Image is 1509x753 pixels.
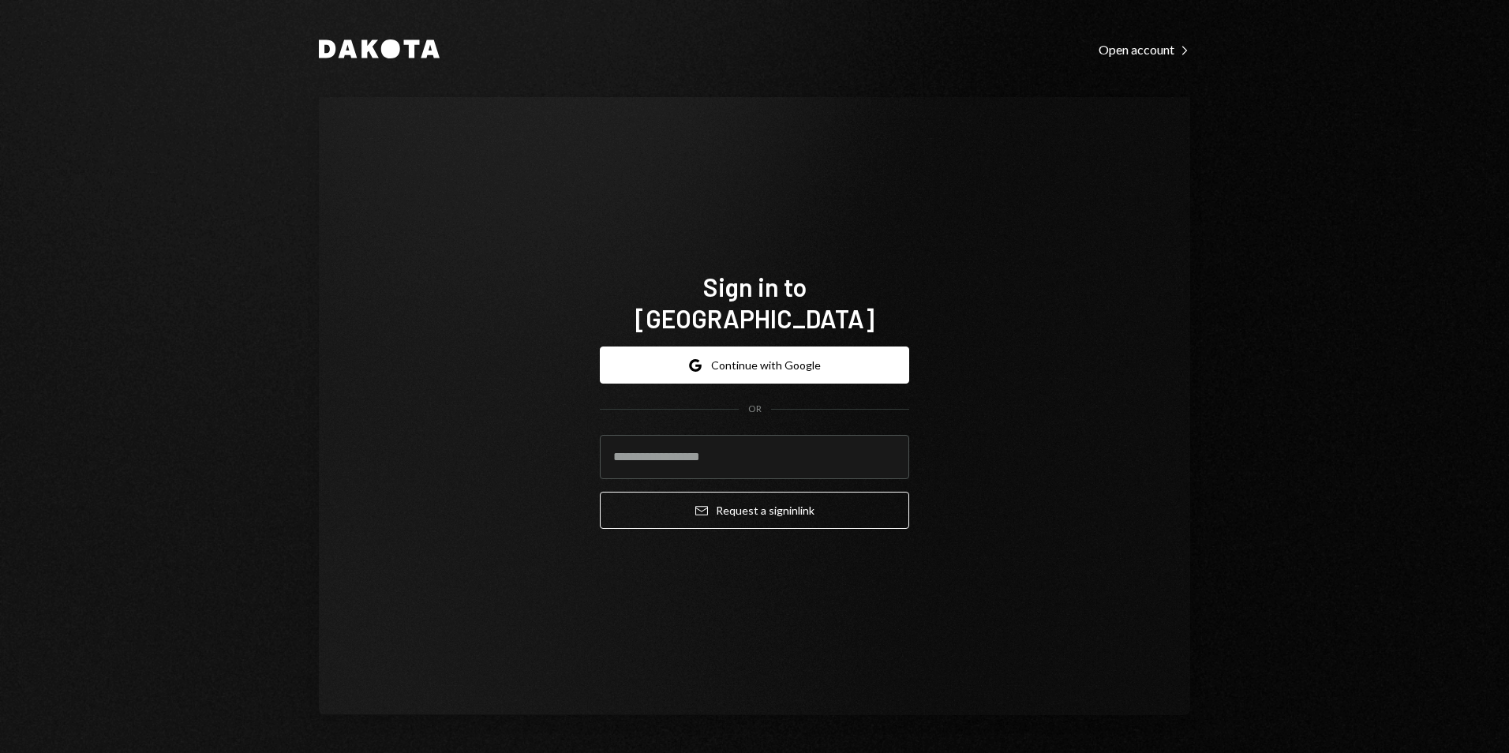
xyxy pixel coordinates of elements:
[600,271,909,334] h1: Sign in to [GEOGRAPHIC_DATA]
[1099,40,1190,58] a: Open account
[600,347,909,384] button: Continue with Google
[1099,42,1190,58] div: Open account
[600,492,909,529] button: Request a signinlink
[748,403,762,416] div: OR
